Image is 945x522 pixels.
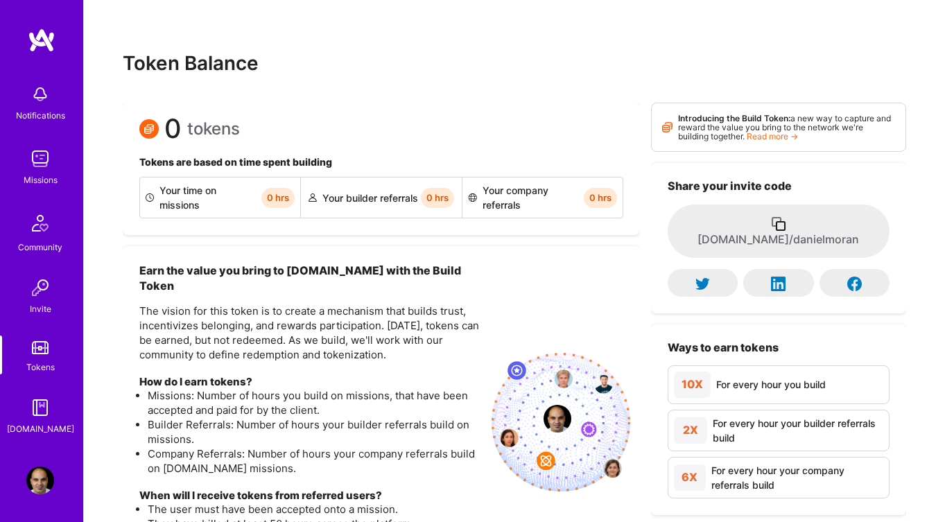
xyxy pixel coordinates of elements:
[30,302,51,316] div: Invite
[123,52,906,75] h2: Token Balance
[674,417,707,444] div: 2X
[148,417,480,446] li: Builder Referrals: Number of hours your builder referrals build on missions.
[668,341,890,354] h3: Ways to earn tokens
[544,405,571,433] img: profile
[28,28,55,53] img: logo
[139,304,480,362] p: The vision for this token is to create a mechanism that builds trust, incentivizes belonging, and...
[139,119,159,139] img: Token icon
[16,108,65,123] div: Notifications
[139,263,480,293] h3: Earn the value you bring to [DOMAIN_NAME] with the Build Token
[23,467,58,494] a: User Avatar
[716,377,826,392] div: For every hour you build
[847,277,862,291] i: icon Facebook
[468,193,477,202] img: Company referral icon
[421,188,454,208] span: 0 hrs
[301,177,462,218] div: Your builder referrals
[164,121,182,136] span: 0
[26,80,54,108] img: bell
[309,193,317,202] img: Builder referral icon
[148,388,480,417] li: Missions: Number of hours you build on missions, that have been accepted and paid for by the client.
[584,188,617,208] span: 0 hrs
[148,502,480,516] li: The user must have been accepted onto a mission.
[678,113,891,141] span: a new way to capture and reward the value you bring to the network we're building together.
[26,394,54,421] img: guide book
[26,145,54,173] img: teamwork
[747,131,798,141] a: Read more →
[26,360,55,374] div: Tokens
[674,372,711,398] div: 10X
[139,489,480,502] h4: When will I receive tokens from referred users?
[140,177,301,218] div: Your time on missions
[24,173,58,187] div: Missions
[146,193,154,202] img: Builder icon
[462,177,623,218] div: Your company referrals
[770,216,787,232] i: icon Copy
[695,277,710,291] i: icon Twitter
[668,180,890,193] h3: Share your invite code
[678,113,790,123] strong: Introducing the Build Token:
[771,277,786,291] i: icon LinkedInDark
[139,157,623,168] h4: Tokens are based on time spent building
[187,121,240,136] span: tokens
[674,464,706,491] div: 6X
[668,205,890,258] button: [DOMAIN_NAME]/danielmoran
[139,376,480,388] h4: How do I earn tokens?
[261,188,295,208] span: 0 hrs
[32,341,49,354] img: tokens
[24,207,57,240] img: Community
[18,240,62,254] div: Community
[711,463,883,492] div: For every hour your company referrals build
[26,467,54,494] img: User Avatar
[492,353,630,491] img: invite
[713,416,883,445] div: For every hour your builder referrals build
[148,446,480,476] li: Company Referrals: Number of hours your company referrals build on [DOMAIN_NAME] missions.
[26,274,54,302] img: Invite
[662,114,673,141] i: icon Points
[7,421,74,436] div: [DOMAIN_NAME]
